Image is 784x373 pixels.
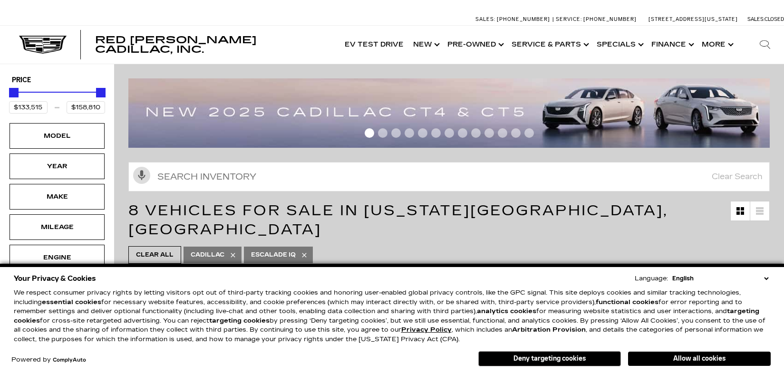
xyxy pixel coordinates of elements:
[477,307,536,315] strong: analytics cookies
[475,16,495,22] span: Sales:
[511,128,521,138] span: Go to slide 12
[10,184,105,210] div: MakeMake
[10,245,105,270] div: EngineEngine
[596,298,658,306] strong: functional cookies
[647,26,697,64] a: Finance
[628,352,771,366] button: Allow all cookies
[33,161,81,172] div: Year
[95,34,257,55] span: Red [PERSON_NAME] Cadillac, Inc.
[401,326,452,334] a: Privacy Policy
[405,128,414,138] span: Go to slide 4
[524,128,534,138] span: Go to slide 13
[12,76,102,85] h5: Price
[556,16,582,22] span: Service:
[53,357,86,363] a: ComplyAuto
[507,26,592,64] a: Service & Parts
[9,85,105,114] div: Price
[458,128,467,138] span: Go to slide 8
[14,288,771,344] p: We respect consumer privacy rights by letting visitors opt out of third-party tracking cookies an...
[10,123,105,149] div: ModelModel
[191,249,224,261] span: Cadillac
[592,26,647,64] a: Specials
[133,167,150,184] svg: Click to toggle on voice search
[10,153,105,179] div: YearYear
[418,128,427,138] span: Go to slide 5
[670,274,771,283] select: Language Select
[484,128,494,138] span: Go to slide 10
[14,272,96,285] span: Your Privacy & Cookies
[635,276,668,282] div: Language:
[478,351,621,366] button: Deny targeting cookies
[14,307,759,325] strong: targeting cookies
[95,35,330,54] a: Red [PERSON_NAME] Cadillac, Inc.
[128,202,668,238] span: 8 Vehicles for Sale in [US_STATE][GEOGRAPHIC_DATA], [GEOGRAPHIC_DATA]
[471,128,481,138] span: Go to slide 9
[33,252,81,263] div: Engine
[408,26,443,64] a: New
[42,298,101,306] strong: essential cookies
[443,26,507,64] a: Pre-Owned
[128,78,776,148] img: 2507-july-ct-offer-09
[251,249,296,261] span: Escalade IQ
[33,131,81,141] div: Model
[431,128,441,138] span: Go to slide 6
[9,101,48,114] input: Minimum
[209,317,270,325] strong: targeting cookies
[378,128,387,138] span: Go to slide 2
[33,191,81,202] div: Make
[96,88,106,97] div: Maximum Price
[475,17,552,22] a: Sales: [PHONE_NUMBER]
[445,128,454,138] span: Go to slide 7
[497,16,550,22] span: [PHONE_NUMBER]
[648,16,738,22] a: [STREET_ADDRESS][US_STATE]
[10,214,105,240] div: MileageMileage
[9,88,19,97] div: Minimum Price
[498,128,507,138] span: Go to slide 11
[340,26,408,64] a: EV Test Drive
[747,16,765,22] span: Sales:
[583,16,637,22] span: [PHONE_NUMBER]
[697,26,736,64] button: More
[512,326,586,334] strong: Arbitration Provision
[33,222,81,232] div: Mileage
[765,16,784,22] span: Closed
[136,249,174,261] span: Clear All
[552,17,639,22] a: Service: [PHONE_NUMBER]
[391,128,401,138] span: Go to slide 3
[128,162,770,191] input: Search Inventory
[11,357,86,363] div: Powered by
[365,128,374,138] span: Go to slide 1
[19,36,67,54] img: Cadillac Dark Logo with Cadillac White Text
[67,101,105,114] input: Maximum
